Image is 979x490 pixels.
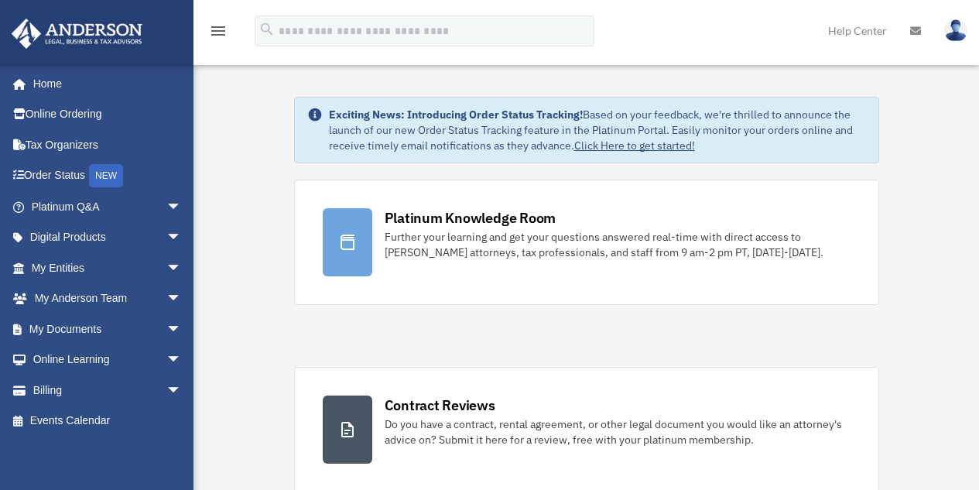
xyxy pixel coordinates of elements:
div: Platinum Knowledge Room [385,208,556,228]
strong: Exciting News: Introducing Order Status Tracking! [329,108,583,122]
a: Tax Organizers [11,129,205,160]
i: menu [209,22,228,40]
img: User Pic [944,19,967,42]
img: Anderson Advisors Platinum Portal [7,19,147,49]
a: Online Learningarrow_drop_down [11,344,205,375]
span: arrow_drop_down [166,344,197,376]
div: Contract Reviews [385,396,495,415]
a: My Documentsarrow_drop_down [11,314,205,344]
a: Events Calendar [11,406,205,437]
div: Based on your feedback, we're thrilled to announce the launch of our new Order Status Tracking fe... [329,107,866,153]
a: Billingarrow_drop_down [11,375,205,406]
a: menu [209,27,228,40]
div: Further your learning and get your questions answered real-time with direct access to [PERSON_NAM... [385,229,851,260]
div: NEW [89,164,123,187]
a: Platinum Q&Aarrow_drop_down [11,191,205,222]
a: Order StatusNEW [11,160,205,192]
span: arrow_drop_down [166,375,197,406]
a: Online Ordering [11,99,205,130]
span: arrow_drop_down [166,283,197,315]
span: arrow_drop_down [166,191,197,223]
a: Digital Productsarrow_drop_down [11,222,205,253]
span: arrow_drop_down [166,252,197,284]
a: My Anderson Teamarrow_drop_down [11,283,205,314]
a: Click Here to get started! [574,139,695,152]
span: arrow_drop_down [166,222,197,254]
a: Home [11,68,197,99]
a: Platinum Knowledge Room Further your learning and get your questions answered real-time with dire... [294,180,879,305]
i: search [258,21,276,38]
span: arrow_drop_down [166,314,197,345]
a: My Entitiesarrow_drop_down [11,252,205,283]
div: Do you have a contract, rental agreement, or other legal document you would like an attorney's ad... [385,416,851,447]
